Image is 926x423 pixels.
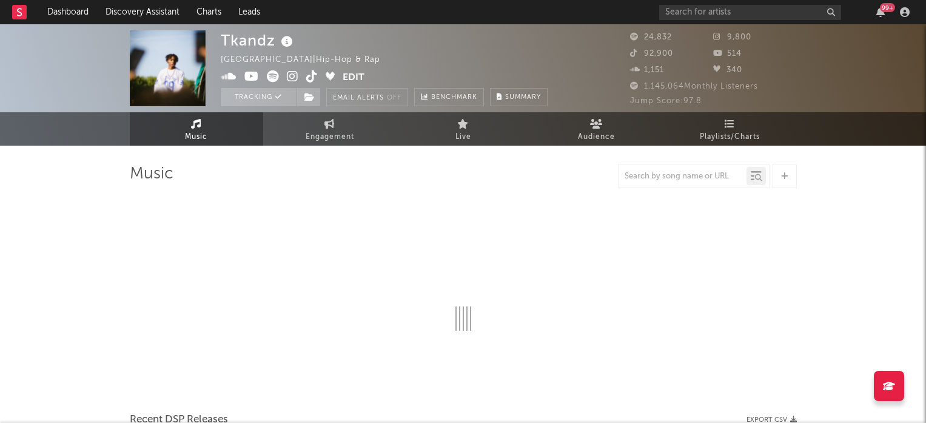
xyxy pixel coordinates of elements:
[700,130,760,144] span: Playlists/Charts
[630,66,664,74] span: 1,151
[530,112,663,146] a: Audience
[876,7,885,17] button: 99+
[414,88,484,106] a: Benchmark
[630,97,702,105] span: Jump Score: 97.8
[663,112,797,146] a: Playlists/Charts
[306,130,354,144] span: Engagement
[630,50,673,58] span: 92,900
[880,3,895,12] div: 99 +
[326,88,408,106] button: Email AlertsOff
[221,88,297,106] button: Tracking
[263,112,397,146] a: Engagement
[185,130,207,144] span: Music
[343,70,364,86] button: Edit
[490,88,548,106] button: Summary
[630,83,758,90] span: 1,145,064 Monthly Listeners
[221,53,394,67] div: [GEOGRAPHIC_DATA] | Hip-hop & Rap
[455,130,471,144] span: Live
[659,5,841,20] input: Search for artists
[578,130,615,144] span: Audience
[713,33,751,41] span: 9,800
[505,94,541,101] span: Summary
[387,95,401,101] em: Off
[619,172,747,181] input: Search by song name or URL
[397,112,530,146] a: Live
[221,30,296,50] div: Tkandz
[431,90,477,105] span: Benchmark
[130,112,263,146] a: Music
[630,33,672,41] span: 24,832
[713,66,742,74] span: 340
[713,50,742,58] span: 514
